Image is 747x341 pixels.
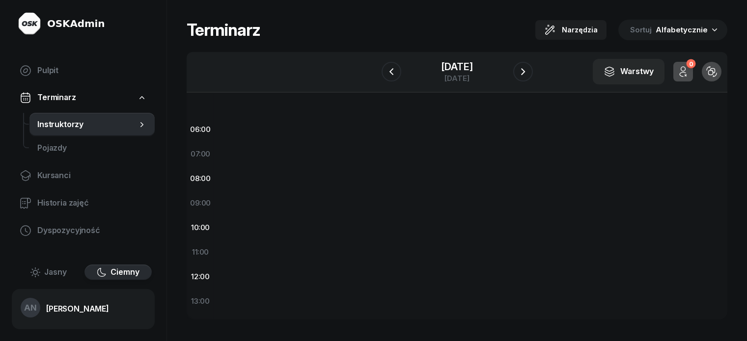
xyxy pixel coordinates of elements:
div: 12:00 [187,264,214,289]
button: Warstwy [593,59,664,84]
span: Narzędzia [562,24,598,36]
h1: Terminarz [187,21,260,39]
div: 06:00 [187,117,214,142]
button: Narzędzia [535,20,607,40]
div: 08:00 [187,166,214,191]
div: 13:00 [187,289,214,314]
span: Kursanci [37,169,147,182]
div: [PERSON_NAME] [46,305,109,313]
img: logo-light@2x.png [18,12,41,35]
a: Instruktorzy [29,113,155,136]
a: Kursanci [12,164,155,187]
div: 14:00 [187,314,214,338]
button: Ciemny [84,264,152,280]
div: OSKAdmin [47,17,105,30]
div: Warstwy [604,65,654,78]
span: Ciemny [111,266,139,279]
span: AN [24,304,37,312]
div: [DATE] [441,62,472,72]
button: Sortuj Alfabetycznie [618,20,727,40]
a: Terminarz [12,86,155,109]
span: Dyspozycyjność [37,224,147,237]
span: Pojazdy [37,142,147,155]
div: 0 [686,59,695,69]
span: Terminarz [37,91,76,104]
span: Alfabetycznie [656,25,708,34]
a: Dyspozycyjność [12,219,155,242]
span: Historia zajęć [37,197,147,210]
span: Jasny [44,266,67,279]
span: Pulpit [37,64,147,77]
a: Pojazdy [29,136,155,160]
a: Pulpit [12,59,155,82]
span: Instruktorzy [37,118,137,131]
div: 07:00 [187,142,214,166]
div: 09:00 [187,191,214,215]
div: [DATE] [441,75,472,82]
span: Sortuj [630,24,654,36]
button: Jasny [15,264,83,280]
div: 10:00 [187,215,214,240]
button: 0 [673,62,693,81]
div: 11:00 [187,240,214,264]
a: Historia zajęć [12,191,155,215]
